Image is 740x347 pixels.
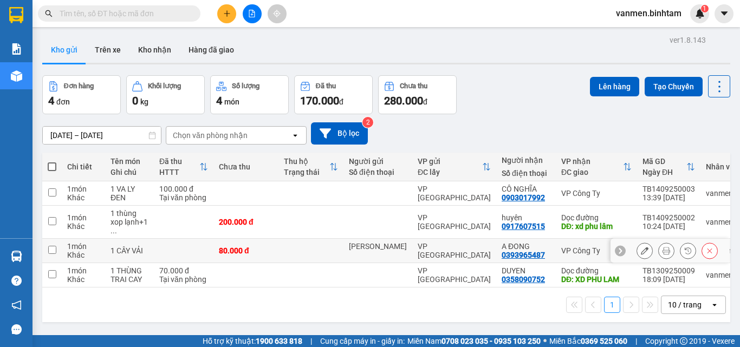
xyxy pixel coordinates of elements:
[60,8,187,19] input: Tìm tên, số ĐT hoặc mã đơn
[349,157,407,166] div: Người gửi
[418,157,482,166] div: VP gửi
[219,218,273,226] div: 200.000 đ
[224,97,239,106] span: món
[645,77,703,96] button: Tạo Chuyến
[11,300,22,310] span: notification
[607,6,690,20] span: vanmen.binhtam
[407,335,541,347] span: Miền Nam
[412,153,496,181] th: Toggle SortBy
[173,130,248,141] div: Chọn văn phòng nhận
[159,193,208,202] div: Tại văn phòng
[159,266,208,275] div: 70.000 đ
[11,251,22,262] img: warehouse-icon
[67,193,100,202] div: Khác
[680,337,687,345] span: copyright
[642,193,695,202] div: 13:39 [DATE]
[148,82,181,90] div: Khối lượng
[140,97,148,106] span: kg
[604,297,620,313] button: 1
[442,337,541,345] strong: 0708 023 035 - 0935 103 250
[11,70,22,82] img: warehouse-icon
[339,97,343,106] span: đ
[243,4,262,23] button: file-add
[67,266,100,275] div: 1 món
[502,222,545,231] div: 0917607515
[56,97,70,106] span: đơn
[268,4,287,23] button: aim
[9,7,23,23] img: logo-vxr
[561,266,632,275] div: Dọc đường
[502,242,550,251] div: A ĐONG
[43,127,161,144] input: Select a date range.
[502,266,550,275] div: DUYEN
[543,339,547,343] span: ⚪️
[86,37,129,63] button: Trên xe
[400,82,427,90] div: Chưa thu
[300,94,339,107] span: 170.000
[418,266,491,284] div: VP [GEOGRAPHIC_DATA]
[203,335,302,347] span: Hỗ trợ kỹ thuật:
[154,153,213,181] th: Toggle SortBy
[284,157,329,166] div: Thu hộ
[111,226,117,235] span: ...
[502,213,550,222] div: huyên
[635,335,637,347] span: |
[556,153,637,181] th: Toggle SortBy
[11,43,22,55] img: solution-icon
[64,82,94,90] div: Đơn hàng
[42,37,86,63] button: Kho gửi
[67,242,100,251] div: 1 món
[219,162,273,171] div: Chưa thu
[111,168,148,176] div: Ghi chú
[67,275,100,284] div: Khác
[129,37,180,63] button: Kho nhận
[502,156,550,165] div: Người nhận
[642,157,686,166] div: Mã GD
[45,10,53,17] span: search
[273,10,281,17] span: aim
[291,131,300,140] svg: open
[248,10,256,17] span: file-add
[549,335,627,347] span: Miền Bắc
[670,34,706,46] div: ver 1.8.143
[561,189,632,198] div: VP Công Ty
[362,117,373,128] sup: 2
[423,97,427,106] span: đ
[418,185,491,202] div: VP [GEOGRAPHIC_DATA]
[159,275,208,284] div: Tại văn phòng
[637,243,653,259] div: Sửa đơn hàng
[703,5,706,12] span: 1
[590,77,639,96] button: Lên hàng
[561,213,632,222] div: Dọc đường
[695,9,705,18] img: icon-new-feature
[642,275,695,284] div: 18:09 [DATE]
[111,209,148,235] div: 1 thùng xop lạnh+1 TÚM
[561,246,632,255] div: VP Công Ty
[210,75,289,114] button: Số lượng4món
[111,266,148,284] div: 1 THÙNG TRAI CAY
[349,168,407,176] div: Số điện thoại
[132,94,138,107] span: 0
[284,168,329,176] div: Trạng thái
[502,193,545,202] div: 0903017992
[637,153,700,181] th: Toggle SortBy
[159,168,199,176] div: HTTT
[561,168,623,176] div: ĐC giao
[642,222,695,231] div: 10:24 [DATE]
[719,9,729,18] span: caret-down
[668,299,702,310] div: 10 / trang
[216,94,222,107] span: 4
[111,246,148,255] div: 1 CÂY VẢI
[232,82,259,90] div: Số lượng
[111,157,148,166] div: Tên món
[311,122,368,145] button: Bộ lọc
[67,222,100,231] div: Khác
[111,185,148,202] div: 1 VA LY ĐEN
[278,153,343,181] th: Toggle SortBy
[349,242,407,251] div: TAM LIEN
[642,266,695,275] div: TB1309250009
[642,213,695,222] div: TB1409250002
[67,251,100,259] div: Khác
[418,168,482,176] div: ĐC lấy
[378,75,457,114] button: Chưa thu280.000đ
